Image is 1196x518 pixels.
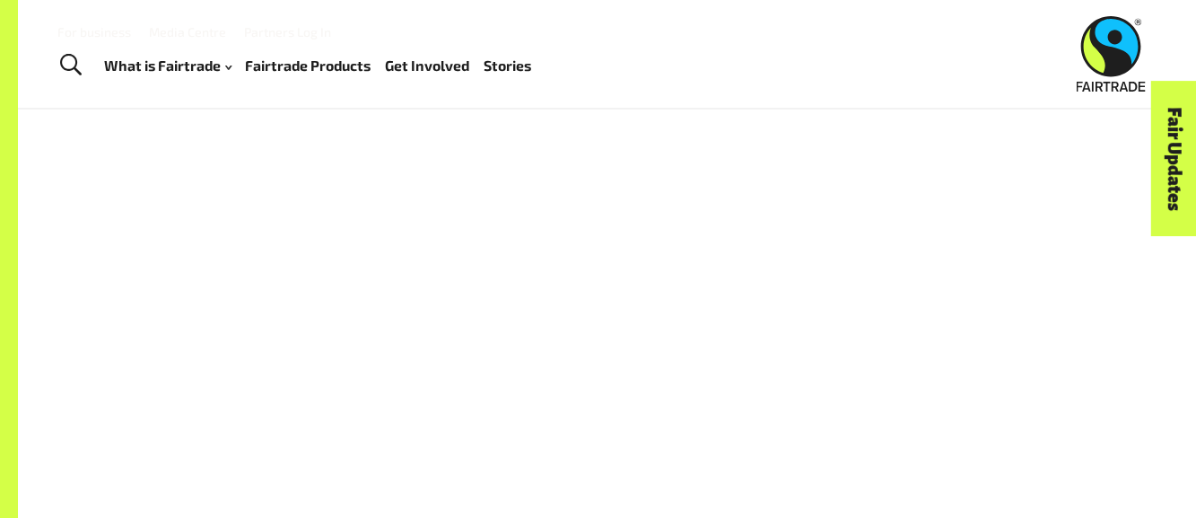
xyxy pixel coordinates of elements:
[385,53,469,79] a: Get Involved
[1077,16,1146,92] img: Fairtrade Australia New Zealand logo
[245,53,371,79] a: Fairtrade Products
[57,24,131,40] a: For business
[484,53,531,79] a: Stories
[104,53,231,79] a: What is Fairtrade
[244,24,331,40] a: Partners Log In
[48,43,92,88] a: Toggle Search
[149,24,226,40] a: Media Centre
